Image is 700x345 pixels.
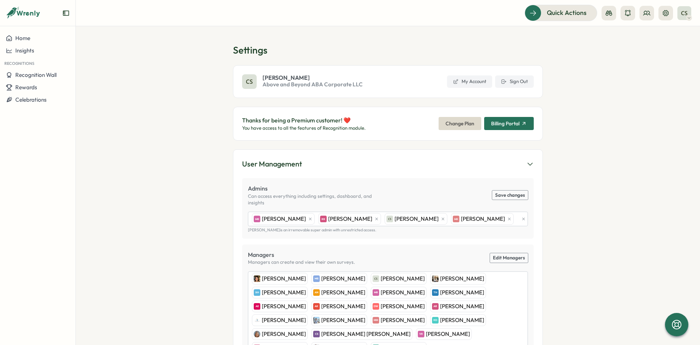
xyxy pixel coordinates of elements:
[242,74,257,89] img: Camry Smith
[461,215,505,223] span: [PERSON_NAME]
[321,289,365,297] span: [PERSON_NAME]
[426,330,470,338] span: [PERSON_NAME]
[490,253,528,263] a: Edit Managers
[242,158,534,170] button: User Management
[374,304,378,308] span: DW
[440,289,484,297] span: [PERSON_NAME]
[242,116,366,125] p: Thanks for being a Premium customer! ❤️
[446,117,474,130] span: Change Plan
[262,275,306,283] span: [PERSON_NAME]
[248,184,388,193] p: Admins
[315,290,318,294] span: AN
[484,117,534,130] button: Billing Portal
[15,96,47,103] span: Celebrations
[313,317,320,324] img: Haley Moore
[262,316,306,324] span: [PERSON_NAME]
[262,330,306,338] span: [PERSON_NAME]
[440,275,484,283] span: [PERSON_NAME]
[242,125,366,132] p: You have access to all the features of Recognition module.
[440,316,484,324] span: [PERSON_NAME]
[248,193,388,206] p: Can access everything including settings, dashboard, and insights
[510,78,528,85] span: Sign Out
[262,75,363,81] span: [PERSON_NAME]
[315,332,318,336] span: CS
[256,304,259,308] span: AE
[373,275,379,282] img: Camry Smith
[62,9,70,17] button: Expand sidebar
[432,275,439,282] img: Kali Cuendet
[328,215,372,223] span: [PERSON_NAME]
[381,302,425,310] span: [PERSON_NAME]
[233,44,543,56] h1: Settings
[248,259,355,266] p: Managers can create and view their own surveys.
[15,47,34,54] span: Insights
[394,215,439,223] span: [PERSON_NAME]
[315,277,319,281] span: MB
[242,158,302,170] div: User Management
[440,302,484,310] span: [PERSON_NAME]
[491,121,520,126] span: Billing Portal
[262,81,363,89] span: Above and Beyond ABA Corporate LLC
[255,290,259,294] span: XH
[433,304,437,308] span: AR
[495,75,534,88] button: Sign Out
[15,84,37,91] span: Rewards
[677,6,691,20] img: Camry Smith
[447,75,492,88] a: My Account
[462,78,486,85] span: My Account
[262,215,306,223] span: [PERSON_NAME]
[374,290,378,294] span: MR
[321,316,365,324] span: [PERSON_NAME]
[321,330,411,338] span: [PERSON_NAME] [PERSON_NAME]
[262,302,306,310] span: [PERSON_NAME]
[374,318,378,322] span: MM
[381,316,425,324] span: [PERSON_NAME]
[454,217,458,221] span: MK
[254,317,260,324] img: Dat Le
[321,275,365,283] span: [PERSON_NAME]
[492,191,528,200] button: Save changes
[254,275,260,282] img: Elizabeth Simon
[419,332,423,336] span: VR
[315,304,318,308] span: AK
[248,250,355,259] p: Managers
[15,35,30,42] span: Home
[433,290,437,294] span: TH
[15,71,57,78] span: Recognition Wall
[439,117,481,130] button: Change Plan
[381,275,425,283] span: [PERSON_NAME]
[254,331,260,337] img: Kaylah O'Neil
[322,217,325,221] span: RR
[248,228,528,232] p: [PERSON_NAME] is an irremovable super admin with unrestricted access.
[255,217,259,221] span: MR
[547,8,587,17] span: Quick Actions
[433,318,437,322] span: KD
[525,5,597,21] button: Quick Actions
[262,289,306,297] span: [PERSON_NAME]
[381,289,425,297] span: [PERSON_NAME]
[321,302,365,310] span: [PERSON_NAME]
[386,216,393,222] img: Camry Smith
